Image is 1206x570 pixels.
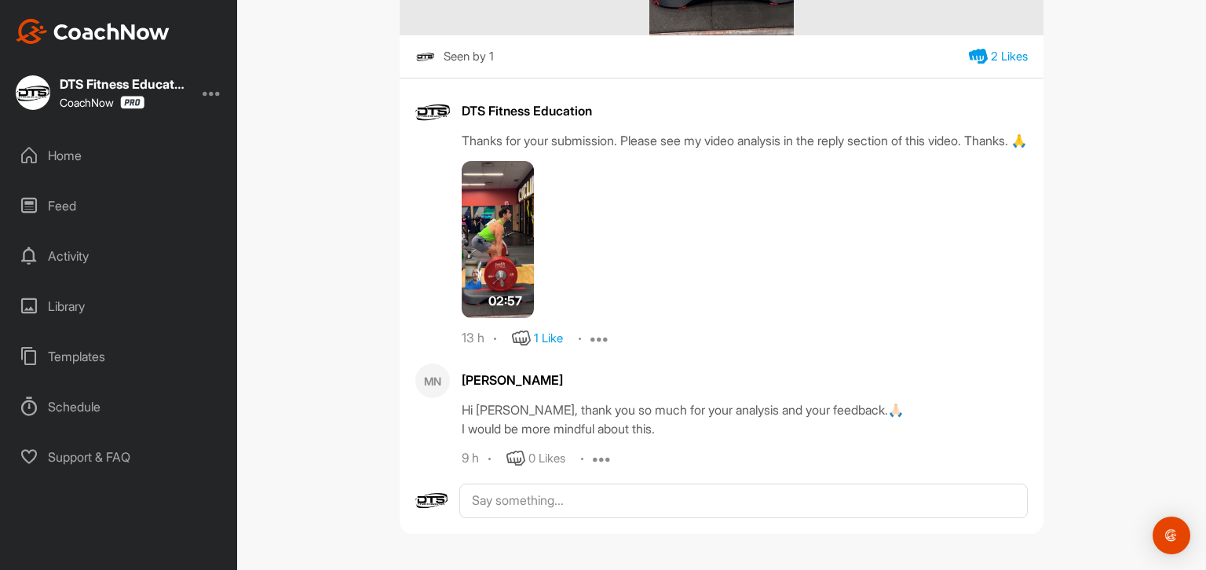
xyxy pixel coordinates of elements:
[9,337,230,376] div: Templates
[462,451,479,466] div: 9 h
[9,136,230,175] div: Home
[9,287,230,326] div: Library
[462,131,1028,150] div: Thanks for your submission. Please see my video analysis in the reply section of this video. Than...
[415,47,435,67] img: square_983aa09f91bea04d3341149cac9e38a3.jpg
[534,330,563,348] div: 1 Like
[488,291,522,310] span: 02:57
[60,78,185,90] div: DTS Fitness Education
[991,48,1028,66] div: 2 Likes
[415,94,450,129] img: avatar
[528,450,565,468] div: 0 Likes
[415,484,448,516] img: avatar
[415,364,450,398] div: MN
[462,101,1028,120] div: DTS Fitness Education
[9,186,230,225] div: Feed
[462,161,534,318] img: media
[16,75,50,110] img: square_983aa09f91bea04d3341149cac9e38a3.jpg
[9,236,230,276] div: Activity
[462,371,1028,389] div: [PERSON_NAME]
[444,47,494,67] div: Seen by 1
[1153,517,1190,554] div: Open Intercom Messenger
[120,96,144,109] img: CoachNow Pro
[9,387,230,426] div: Schedule
[60,96,144,109] div: CoachNow
[9,437,230,477] div: Support & FAQ
[462,331,484,346] div: 13 h
[462,400,1028,438] div: Hi [PERSON_NAME], thank you so much for your analysis and your feedback.🙏🏻 I would be more mindfu...
[16,19,170,44] img: CoachNow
